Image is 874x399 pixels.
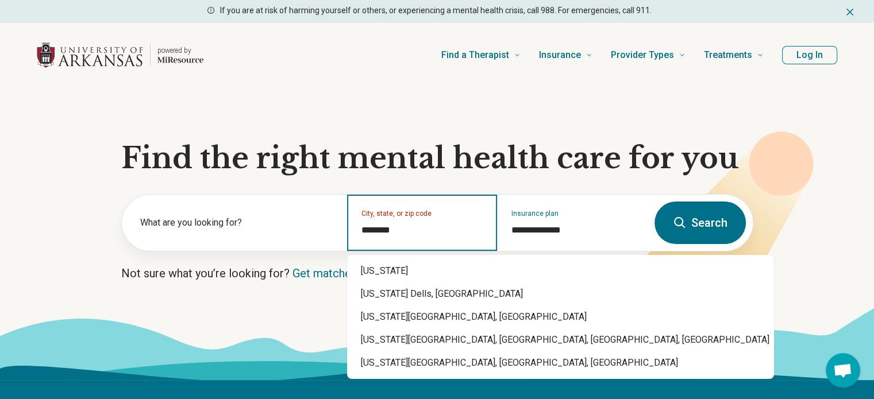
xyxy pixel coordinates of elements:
[844,5,856,18] button: Dismiss
[654,202,746,244] button: Search
[121,141,753,176] h1: Find the right mental health care for you
[611,47,674,63] span: Provider Types
[37,37,203,73] a: Home page
[121,265,753,281] p: Not sure what you’re looking for?
[140,216,333,230] label: What are you looking for?
[782,46,837,64] button: Log In
[347,259,774,282] div: [US_STATE]
[347,351,774,374] div: [US_STATE][GEOGRAPHIC_DATA], [GEOGRAPHIC_DATA], [GEOGRAPHIC_DATA]
[826,353,860,388] div: Open chat
[441,47,509,63] span: Find a Therapist
[347,328,774,351] div: [US_STATE][GEOGRAPHIC_DATA], [GEOGRAPHIC_DATA], [GEOGRAPHIC_DATA], [GEOGRAPHIC_DATA]
[347,255,774,379] div: Suggestions
[292,266,357,280] a: Get matched
[220,5,652,17] p: If you are at risk of harming yourself or others, or experiencing a mental health crisis, call 98...
[347,305,774,328] div: [US_STATE][GEOGRAPHIC_DATA], [GEOGRAPHIC_DATA]
[347,282,774,305] div: [US_STATE] Dells, [GEOGRAPHIC_DATA]
[157,46,203,55] p: powered by
[539,47,581,63] span: Insurance
[704,47,752,63] span: Treatments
